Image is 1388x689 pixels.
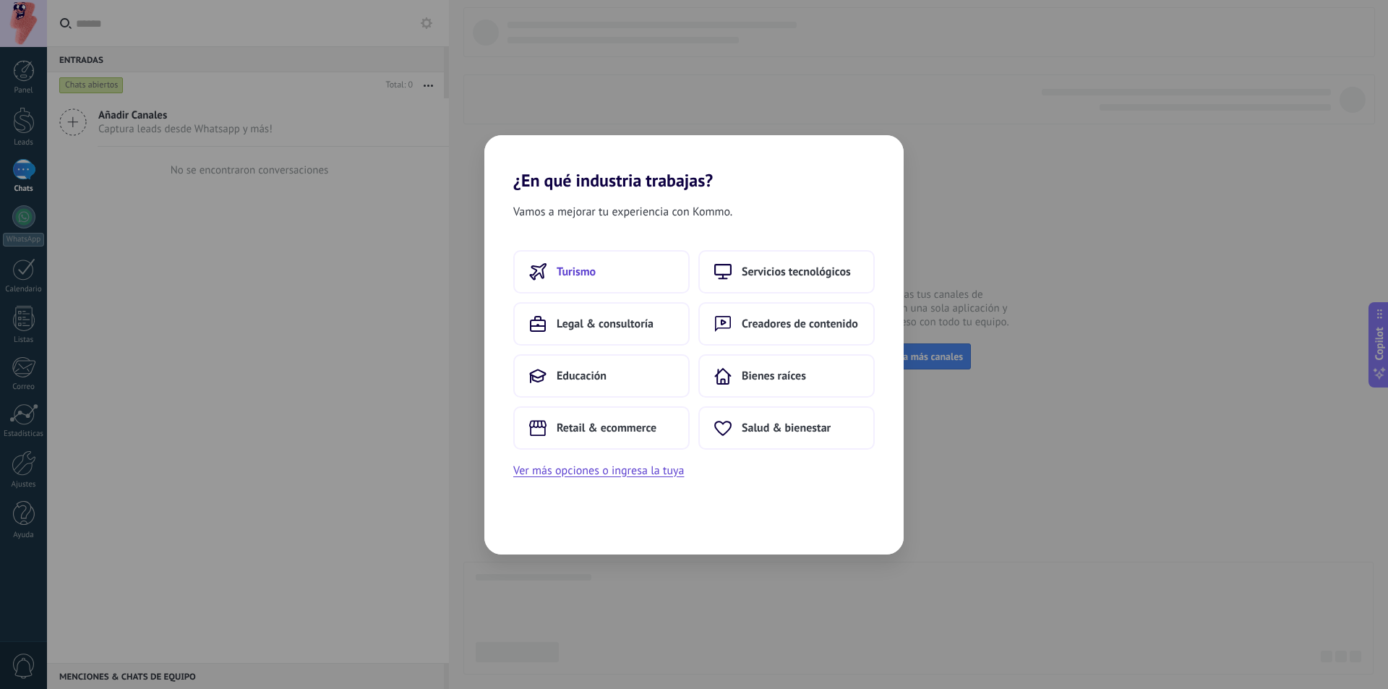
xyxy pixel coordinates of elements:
button: Salud & bienestar [698,406,875,450]
button: Retail & ecommerce [513,406,690,450]
button: Turismo [513,250,690,294]
button: Servicios tecnológicos [698,250,875,294]
span: Salud & bienestar [742,421,831,435]
span: Retail & ecommerce [557,421,656,435]
span: Turismo [557,265,596,279]
button: Bienes raíces [698,354,875,398]
button: Educación [513,354,690,398]
span: Vamos a mejorar tu experiencia con Kommo. [513,202,732,221]
button: Legal & consultoría [513,302,690,346]
span: Legal & consultoría [557,317,654,331]
span: Servicios tecnológicos [742,265,851,279]
button: Creadores de contenido [698,302,875,346]
span: Educación [557,369,607,383]
span: Creadores de contenido [742,317,858,331]
h2: ¿En qué industria trabajas? [484,135,904,191]
span: Bienes raíces [742,369,806,383]
button: Ver más opciones o ingresa la tuya [513,461,684,480]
